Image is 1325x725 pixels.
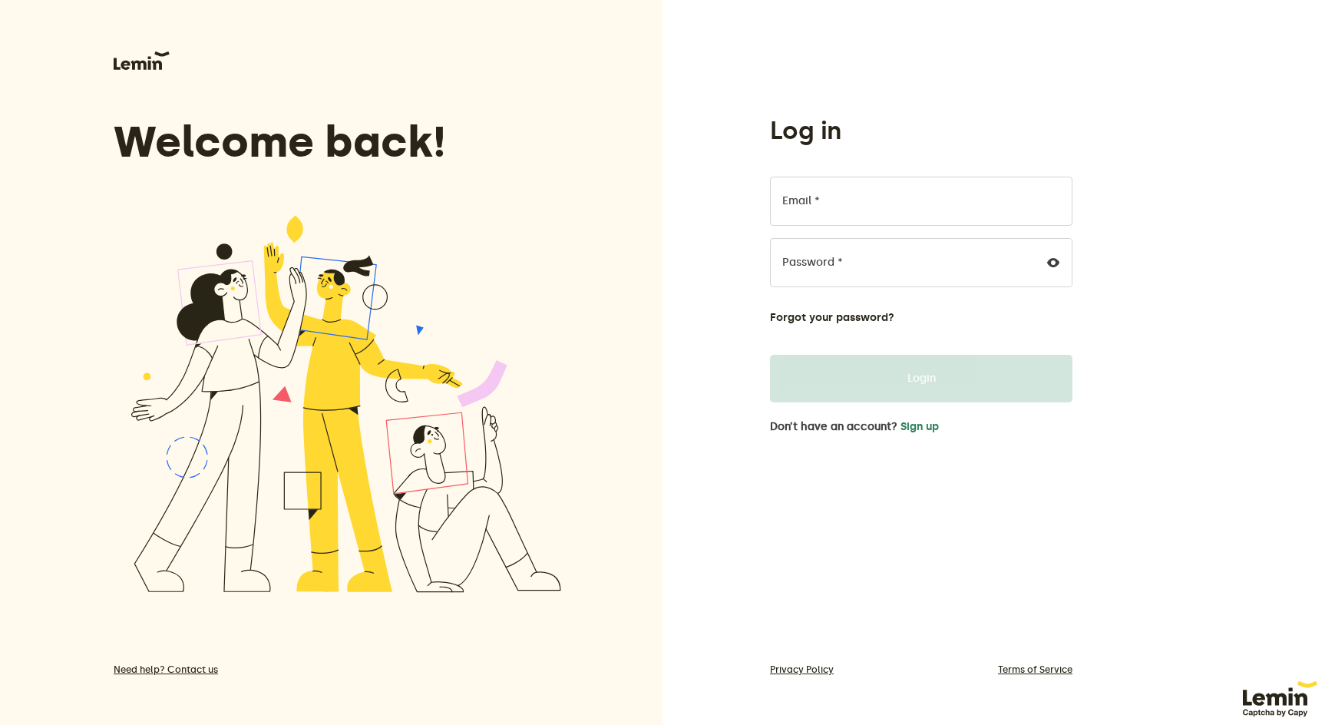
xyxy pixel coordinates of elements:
[770,177,1072,226] input: Email *
[782,257,843,269] label: Password *
[900,421,939,433] button: Sign up
[114,664,580,676] a: Need help? Contact us
[782,195,820,207] label: Email *
[114,51,170,70] img: Lemin logo
[1243,681,1317,717] img: 63f920f45959a057750d25c1_lem1.svg
[114,118,580,167] h3: Welcome back!
[770,312,894,324] button: Forgot your password?
[770,355,1072,402] button: Login
[998,664,1072,676] a: Terms of Service
[770,664,834,676] a: Privacy Policy
[770,115,841,146] h1: Log in
[770,421,897,433] span: Don’t have an account?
